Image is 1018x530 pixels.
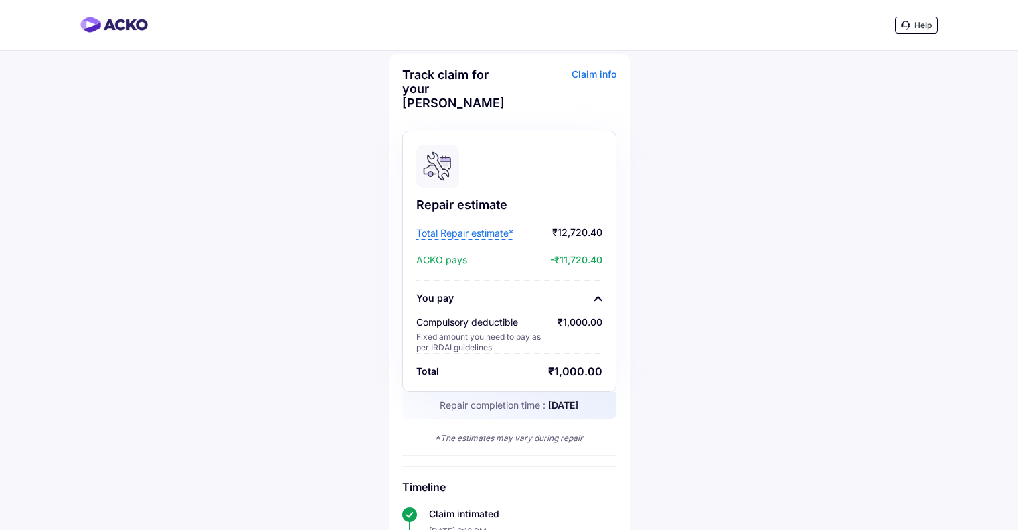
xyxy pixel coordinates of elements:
span: Help [914,20,932,30]
div: Claim intimated [429,507,616,521]
span: [DATE] [548,399,578,411]
div: You pay [416,291,454,305]
h6: Timeline [402,480,616,494]
div: *The estimates may vary during repair [402,432,616,444]
div: Fixed amount you need to pay as per IRDAI guidelines [416,332,547,353]
span: -₹11,720.40 [471,253,602,267]
span: ACKO pays [416,253,467,267]
span: ₹12,720.40 [517,226,602,240]
div: Total [416,365,439,378]
div: Compulsory deductible [416,316,547,329]
img: horizontal-gradient.png [80,17,148,33]
div: Repair completion time : [402,392,616,419]
div: Claim info [513,68,616,120]
span: Total Repair estimate* [416,226,513,240]
div: ₹1,000.00 [558,316,602,353]
div: Track claim for your [PERSON_NAME] [402,68,506,110]
div: Repair estimate [416,197,602,213]
div: ₹1,000.00 [548,365,602,378]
